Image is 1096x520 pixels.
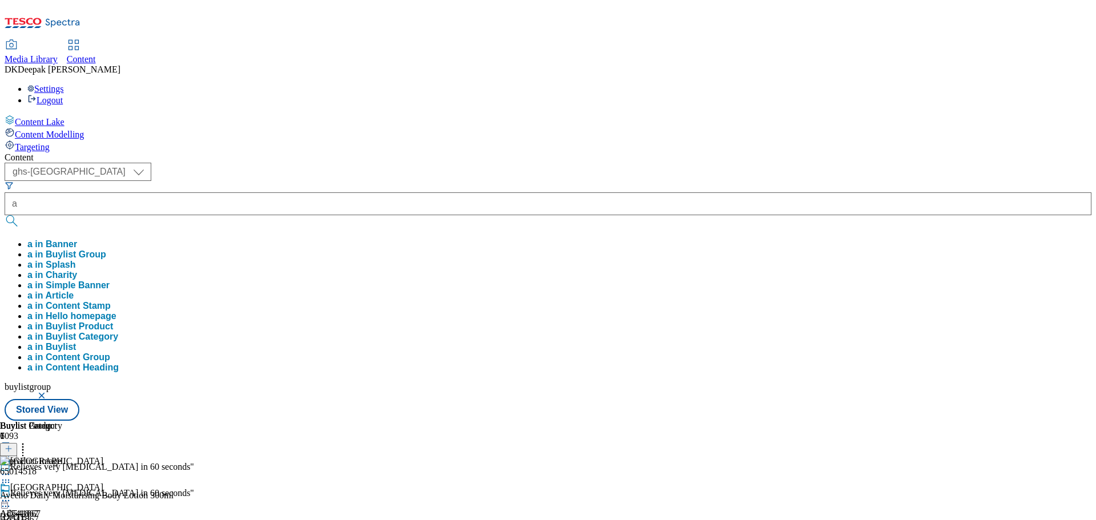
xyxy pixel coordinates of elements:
[5,140,1091,152] a: Targeting
[5,181,14,190] svg: Search Filters
[27,342,76,352] button: a in Buylist
[5,192,1091,215] input: Search
[5,399,79,421] button: Stored View
[27,249,106,260] button: a in Buylist Group
[27,311,116,321] div: a in
[27,352,110,362] button: a in Content Group
[27,239,77,249] button: a in Banner
[27,301,111,311] button: a in Content Stamp
[27,84,64,94] a: Settings
[27,332,118,342] button: a in Buylist Category
[27,249,106,260] div: a in
[27,260,75,270] button: a in Splash
[15,130,84,139] span: Content Modelling
[67,41,96,65] a: Content
[46,352,110,362] span: Content Group
[27,280,110,291] button: a in Simple Banner
[27,291,74,301] button: a in Article
[46,249,106,259] span: Buylist Group
[5,382,51,392] span: buylistgroup
[27,352,110,362] div: a in
[27,311,116,321] button: a in Hello homepage
[5,152,1091,163] div: Content
[46,311,116,321] span: Hello homepage
[27,95,63,105] a: Logout
[27,362,119,373] button: a in Content Heading
[46,301,111,311] span: Content Stamp
[5,41,58,65] a: Media Library
[27,301,111,311] div: a in
[18,65,120,74] span: Deepak [PERSON_NAME]
[67,54,96,64] span: Content
[27,270,77,280] button: a in Charity
[15,117,65,127] span: Content Lake
[5,115,1091,127] a: Content Lake
[27,321,113,332] button: a in Buylist Product
[15,142,50,152] span: Targeting
[5,54,58,64] span: Media Library
[5,127,1091,140] a: Content Modelling
[5,65,18,74] span: DK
